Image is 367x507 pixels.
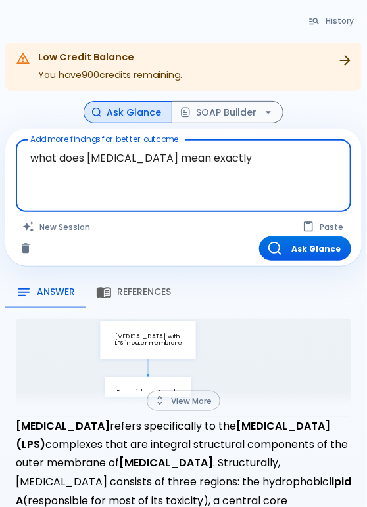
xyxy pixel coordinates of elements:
[119,456,213,471] strong: [MEDICAL_DATA]
[259,236,351,261] button: Ask Glance
[16,238,36,258] button: Clear
[172,101,283,124] button: SOAP Builder
[16,418,110,433] strong: [MEDICAL_DATA]
[147,391,220,411] button: View More
[111,332,185,346] p: [MEDICAL_DATA] with LPS in outer membrane
[84,101,172,124] button: Ask Glance
[116,388,186,395] p: Bacterial growth or lysis
[117,286,171,298] span: References
[38,51,182,65] div: Low Credit Balance
[302,11,362,30] button: History
[296,217,351,236] button: Paste from clipboard
[38,47,182,87] div: You have 900 credits remaining.
[16,217,98,236] button: Clears all inputs and results.
[37,286,75,298] span: Answer
[25,145,342,186] textarea: what does [MEDICAL_DATA] mean exactly
[30,133,179,144] label: Add more findings for better outcome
